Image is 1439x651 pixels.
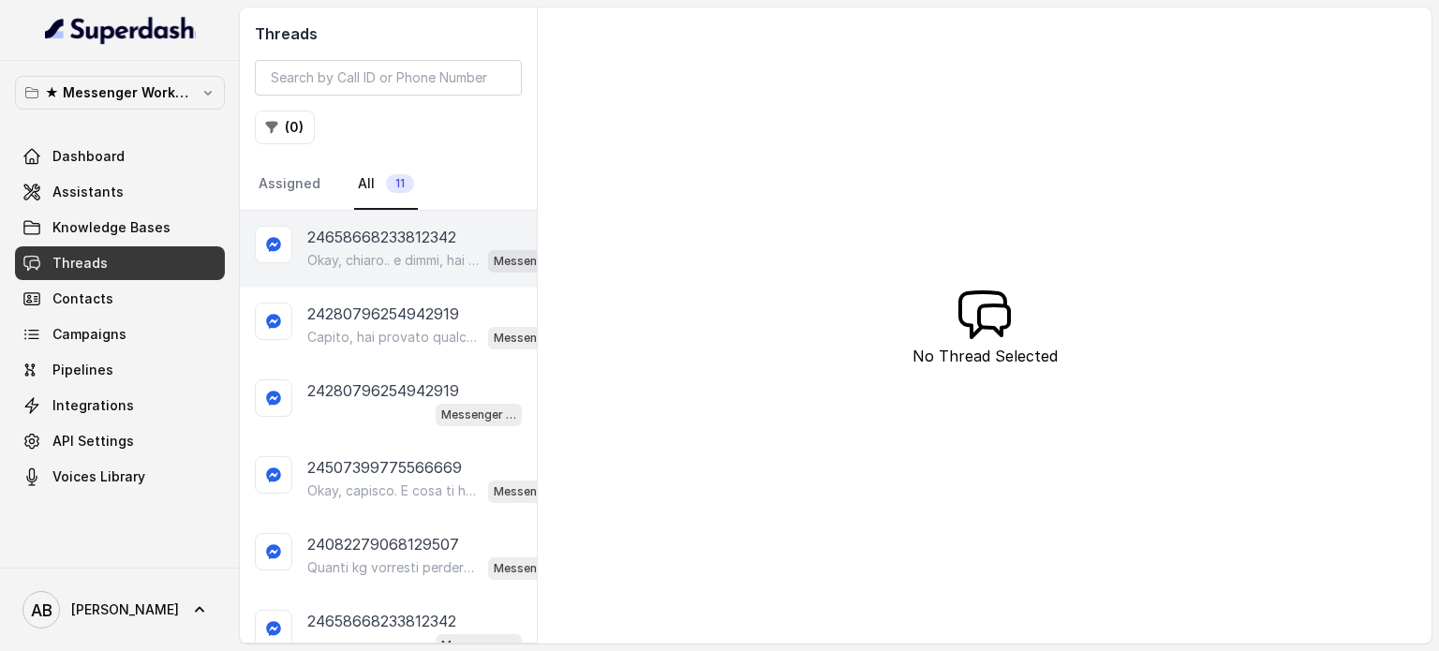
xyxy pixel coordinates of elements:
[45,15,196,45] img: light.svg
[307,379,459,402] p: 24280796254942919
[15,389,225,422] a: Integrations
[45,81,195,104] p: ★ Messenger Workspace
[71,600,179,619] span: [PERSON_NAME]
[494,329,569,348] p: Messenger Metodo FESPA v2
[15,246,225,280] a: Threads
[307,481,481,500] p: Okay, capisco. E cosa ti ha spinto a richiedere informazioni sul Metodo FESPA? Cos’è che ti ha in...
[52,325,126,344] span: Campaigns
[494,482,569,501] p: Messenger Metodo FESPA v2
[15,353,225,387] a: Pipelines
[52,432,134,451] span: API Settings
[15,140,225,173] a: Dashboard
[494,252,569,271] p: Messenger Metodo FESPA v2
[307,226,456,248] p: 24658668233812342
[255,22,522,45] h2: Threads
[52,361,113,379] span: Pipelines
[52,396,134,415] span: Integrations
[494,559,569,578] p: Messenger Metodo FESPA v2
[15,460,225,494] a: Voices Library
[52,218,171,237] span: Knowledge Bases
[307,533,459,555] p: 24082279068129507
[354,159,418,210] a: All11
[307,558,481,577] p: Quanti kg vorresti perdere o qual è il tuo obiettivo? 😊
[307,456,462,479] p: 24507399775566669
[15,584,225,636] a: [PERSON_NAME]
[15,424,225,458] a: API Settings
[255,159,324,210] a: Assigned
[307,610,456,632] p: 24658668233812342
[31,600,52,620] text: AB
[15,76,225,110] button: ★ Messenger Workspace
[52,467,145,486] span: Voices Library
[15,282,225,316] a: Contacts
[255,159,522,210] nav: Tabs
[307,328,481,347] p: Capito, hai provato qualcosa ma senza risultati soddisfacenti? Quali difficoltà hai incontrato co...
[255,60,522,96] input: Search by Call ID or Phone Number
[255,111,315,144] button: (0)
[307,303,459,325] p: 24280796254942919
[15,211,225,244] a: Knowledge Bases
[441,406,516,424] p: Messenger Metodo FESPA v2
[15,175,225,209] a: Assistants
[307,251,481,270] p: Okay, chiaro.. e dimmi, hai già provato qualcosa per perdere questi 10 kg?
[52,147,125,166] span: Dashboard
[52,289,113,308] span: Contacts
[912,345,1058,367] p: No Thread Selected
[52,254,108,273] span: Threads
[52,183,124,201] span: Assistants
[15,318,225,351] a: Campaigns
[386,174,414,193] span: 11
